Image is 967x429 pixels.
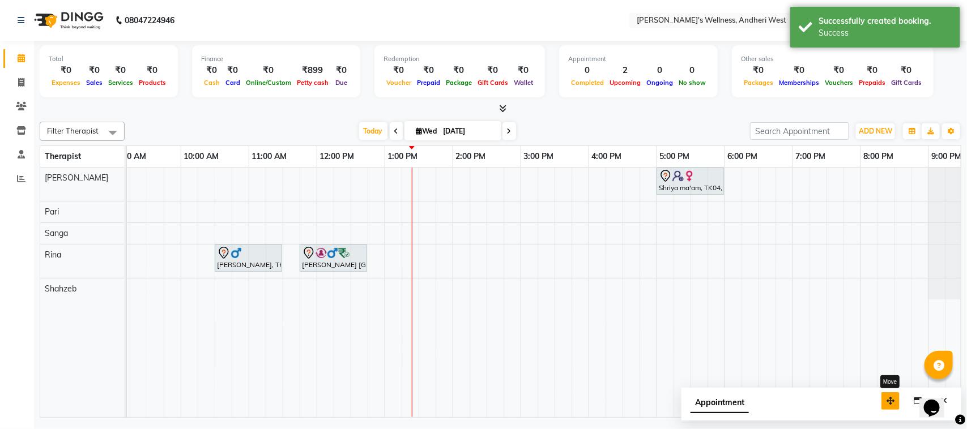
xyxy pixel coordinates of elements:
div: 0 [644,64,676,77]
div: ₹0 [741,64,776,77]
div: ₹0 [243,64,294,77]
span: Cash [201,79,223,87]
a: 8:00 PM [861,148,897,165]
span: Card [223,79,243,87]
a: 9:00 AM [113,148,150,165]
span: Package [443,79,475,87]
div: ₹0 [888,64,925,77]
div: Success [819,27,952,39]
div: ₹0 [776,64,822,77]
span: Vouchers [822,79,856,87]
div: Shriya ma'am, TK04, 05:00 PM-06:00 PM, OFFER SERVICE 60 MIN [658,169,723,193]
input: Search Appointment [750,122,849,140]
div: 2 [607,64,644,77]
a: 5:00 PM [657,148,693,165]
span: Products [136,79,169,87]
span: Online/Custom [243,79,294,87]
div: Redemption [384,54,536,64]
a: 2:00 PM [453,148,489,165]
span: Filter Therapist [47,126,99,135]
div: 0 [568,64,607,77]
span: Shahzeb [45,284,76,294]
span: Services [105,79,136,87]
a: 11:00 AM [249,148,290,165]
div: [PERSON_NAME] [GEOGRAPHIC_DATA][PERSON_NAME], 11:45 AM-12:45 PM, OFFER SERVICE 60 MIN [301,246,366,270]
b: 08047224946 [125,5,174,36]
span: Pari [45,207,59,217]
div: 0 [676,64,709,77]
div: ₹0 [223,64,243,77]
span: Expenses [49,79,83,87]
div: ₹0 [414,64,443,77]
a: 4:00 PM [589,148,625,165]
span: Due [333,79,350,87]
div: ₹0 [136,64,169,77]
div: Other sales [741,54,925,64]
span: Memberships [776,79,822,87]
a: 3:00 PM [521,148,557,165]
a: 6:00 PM [725,148,761,165]
input: 2025-09-03 [440,123,497,140]
div: ₹0 [511,64,536,77]
img: logo [29,5,107,36]
span: Appointment [691,393,749,413]
span: ADD NEW [859,127,892,135]
a: 9:00 PM [929,148,965,165]
div: ₹0 [105,64,136,77]
div: Move [880,375,900,388]
div: Total [49,54,169,64]
span: Prepaid [414,79,443,87]
div: Appointment [568,54,709,64]
iframe: chat widget [919,384,956,418]
span: Packages [741,79,776,87]
a: 7:00 PM [793,148,829,165]
div: Finance [201,54,351,64]
span: Today [359,122,387,140]
div: ₹0 [201,64,223,77]
span: Voucher [384,79,414,87]
div: ₹0 [331,64,351,77]
div: ₹0 [384,64,414,77]
div: Successfully created booking. [819,15,952,27]
span: No show [676,79,709,87]
span: [PERSON_NAME] [45,173,108,183]
span: Completed [568,79,607,87]
span: Wallet [511,79,536,87]
div: ₹899 [294,64,331,77]
button: ADD NEW [856,123,895,139]
span: Sales [83,79,105,87]
div: [PERSON_NAME], TK02, 10:30 AM-11:30 AM, OFFER SERVICE 60 MIN [216,246,281,270]
span: Prepaids [856,79,888,87]
span: Sanga [45,228,68,238]
span: Gift Cards [475,79,511,87]
span: Rina [45,250,61,260]
span: Therapist [45,151,81,161]
div: ₹0 [83,64,105,77]
div: ₹0 [475,64,511,77]
a: 12:00 PM [317,148,357,165]
a: 10:00 AM [181,148,222,165]
div: ₹0 [443,64,475,77]
span: Petty cash [294,79,331,87]
span: Wed [414,127,440,135]
div: ₹0 [822,64,856,77]
div: ₹0 [856,64,888,77]
div: ₹0 [49,64,83,77]
span: Gift Cards [888,79,925,87]
span: Upcoming [607,79,644,87]
span: Ongoing [644,79,676,87]
a: 1:00 PM [385,148,421,165]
